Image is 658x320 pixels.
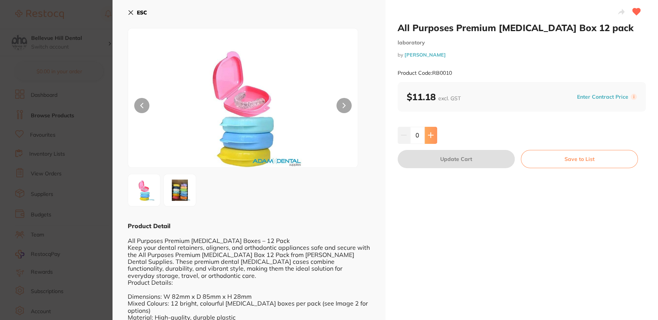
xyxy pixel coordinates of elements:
b: Product Detail [128,222,170,230]
h2: All Purposes Premium [MEDICAL_DATA] Box 12 pack [398,22,646,33]
img: MC5qcGc [130,177,158,204]
small: laboratory [398,39,646,46]
b: $11.18 [407,91,461,102]
small: Product Code: RB0010 [398,70,452,76]
img: MC5qcGc [174,47,312,167]
button: Save to List [521,150,638,168]
button: ESC [128,6,147,19]
b: ESC [137,9,147,16]
button: Enter Contract Price [575,93,631,101]
span: excl. GST [438,95,461,102]
button: Update Cart [398,150,515,168]
a: [PERSON_NAME] [404,52,446,58]
label: i [631,94,637,100]
small: by [398,52,646,58]
img: MF8yLmpwZw [166,177,193,204]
